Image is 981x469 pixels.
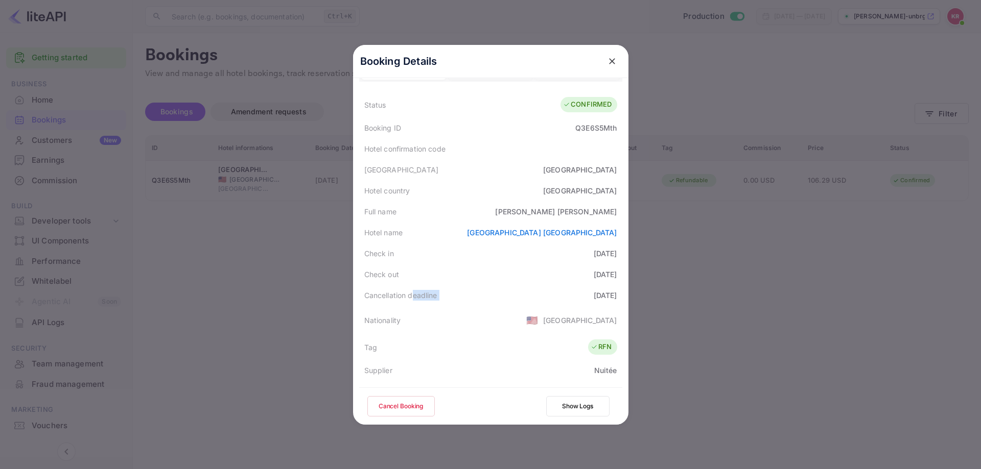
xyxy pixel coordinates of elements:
div: [GEOGRAPHIC_DATA] [543,315,617,326]
div: Check in [364,248,394,259]
div: Nationality [364,315,401,326]
button: close [603,52,621,70]
div: [GEOGRAPHIC_DATA] [543,185,617,196]
div: [DATE] [594,248,617,259]
div: Hotel name [364,227,403,238]
div: CONFIRMED [563,100,612,110]
div: Q3E6S5Mth [575,122,617,133]
button: Cancel Booking [367,396,435,416]
div: Supplier [364,365,392,376]
div: Booking ID [364,122,402,133]
button: Show Logs [546,396,610,416]
div: RFN [591,342,612,352]
span: United States [526,311,538,329]
div: [DATE] [594,269,617,280]
div: [DATE] [594,290,617,301]
div: Hotel confirmation code [364,143,446,154]
div: [GEOGRAPHIC_DATA] [543,164,617,175]
div: Check out [364,269,399,280]
div: [PERSON_NAME] [PERSON_NAME] [495,206,617,217]
div: Status [364,100,386,110]
div: [GEOGRAPHIC_DATA] [364,164,439,175]
div: Cancellation deadline [364,290,437,301]
div: Hotel country [364,185,410,196]
div: Tag [364,342,377,353]
div: Full name [364,206,396,217]
p: Booking Details [360,54,437,69]
div: 9015913 [588,386,617,397]
div: Nuitée [594,365,617,376]
div: Supplier booking ID [364,386,432,397]
a: [GEOGRAPHIC_DATA] [GEOGRAPHIC_DATA] [467,228,617,237]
